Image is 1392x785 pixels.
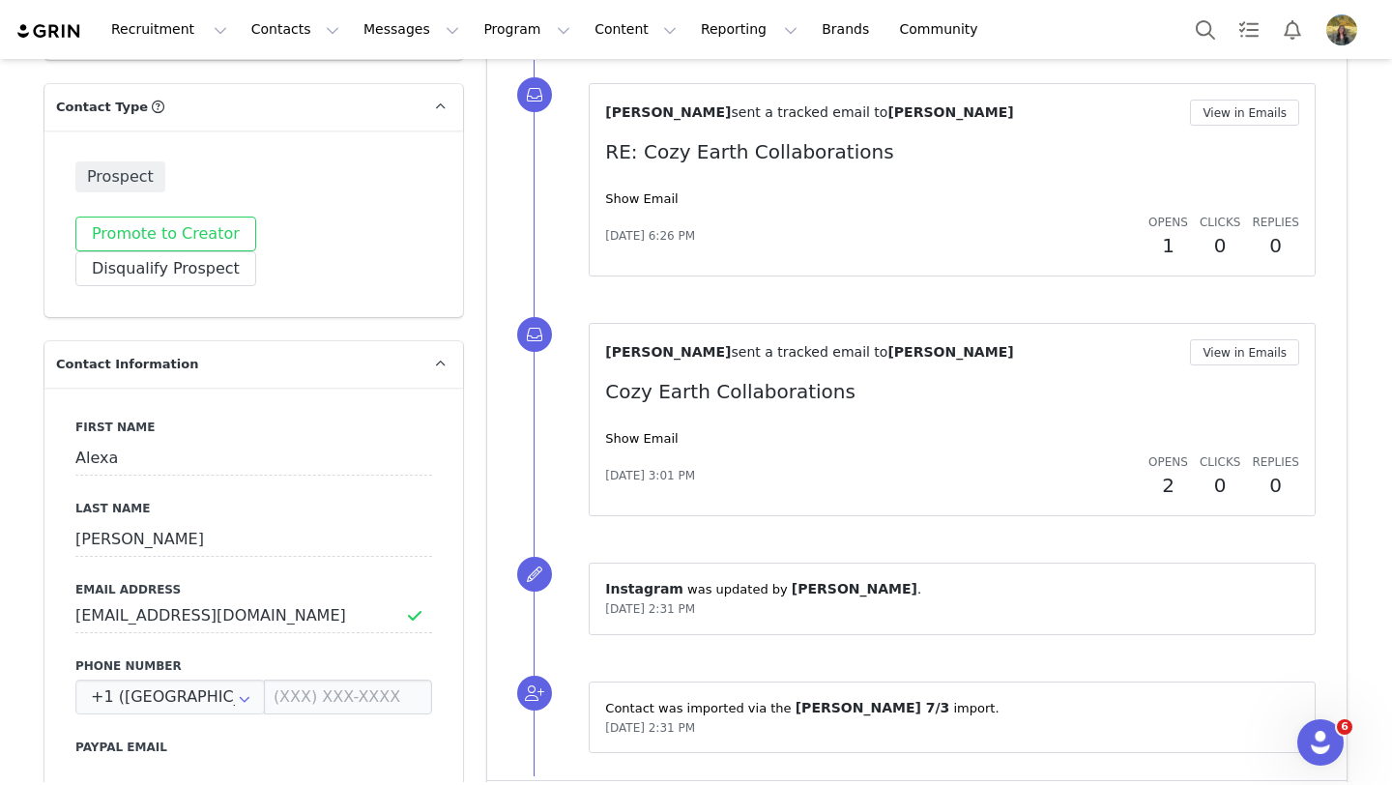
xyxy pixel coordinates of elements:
[1326,15,1357,45] img: 27896cd5-6933-4e5c-bf96-74e8661375a5.jpeg
[100,8,239,51] button: Recruitment
[56,355,198,374] span: Contact Information
[1200,455,1240,469] span: Clicks
[1190,100,1299,126] button: View in Emails
[1148,471,1188,500] h2: 2
[605,191,678,206] a: Show Email
[605,377,1299,406] p: Cozy Earth Collaborations
[1271,8,1314,51] button: Notifications
[731,104,887,120] span: sent a tracked email to
[810,8,886,51] a: Brands
[605,721,695,735] span: [DATE] 2:31 PM
[605,579,1299,599] p: ⁨ ⁩ was updated by ⁨ ⁩.
[792,581,917,596] span: [PERSON_NAME]
[75,161,165,192] span: Prospect
[731,344,887,360] span: sent a tracked email to
[15,15,794,37] body: Rich Text Area. Press ALT-0 for help.
[75,419,432,436] label: First Name
[1200,471,1240,500] h2: 0
[75,680,265,714] div: United States
[1252,231,1299,260] h2: 0
[1200,216,1240,229] span: Clicks
[605,431,678,446] a: Show Email
[1252,216,1299,229] span: Replies
[605,227,695,245] span: [DATE] 6:26 PM
[75,680,265,714] input: Country
[605,581,683,596] span: Instagram
[75,500,432,517] label: Last Name
[352,8,471,51] button: Messages
[75,598,432,633] input: Email Address
[472,8,582,51] button: Program
[1200,231,1240,260] h2: 0
[887,344,1013,360] span: [PERSON_NAME]
[1252,455,1299,469] span: Replies
[605,467,695,484] span: [DATE] 3:01 PM
[75,657,432,675] label: Phone Number
[583,8,688,51] button: Content
[887,104,1013,120] span: [PERSON_NAME]
[888,8,999,51] a: Community
[1252,471,1299,500] h2: 0
[1297,719,1344,766] iframe: Intercom live chat
[1184,8,1227,51] button: Search
[1148,455,1188,469] span: Opens
[605,698,1299,718] p: Contact was imported via the ⁨ ⁩ import.
[689,8,809,51] button: Reporting
[1190,339,1299,365] button: View in Emails
[264,680,432,714] input: (XXX) XXX-XXXX
[75,739,432,756] label: Paypal Email
[605,137,1299,166] p: RE: Cozy Earth Collaborations
[605,344,731,360] span: [PERSON_NAME]
[1228,8,1270,51] a: Tasks
[75,581,432,598] label: Email Address
[605,602,695,616] span: [DATE] 2:31 PM
[1148,216,1188,229] span: Opens
[1148,231,1188,260] h2: 1
[15,22,83,41] img: grin logo
[75,251,256,286] button: Disqualify Prospect
[1337,719,1352,735] span: 6
[1315,15,1377,45] button: Profile
[605,104,731,120] span: [PERSON_NAME]
[56,98,148,117] span: Contact Type
[240,8,351,51] button: Contacts
[75,217,256,251] button: Promote to Creator
[796,700,950,715] span: [PERSON_NAME] 7/3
